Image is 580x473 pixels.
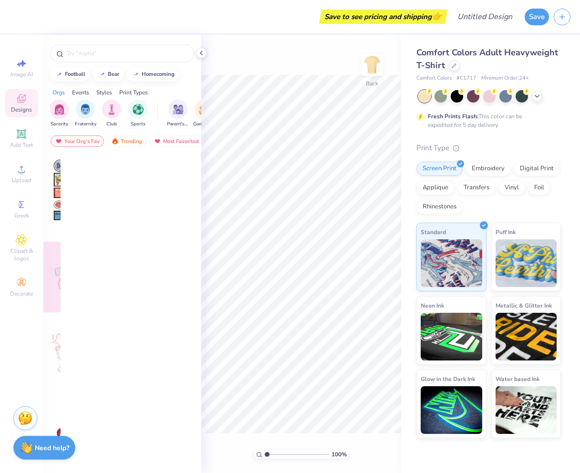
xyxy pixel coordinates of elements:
img: Puff Ink [496,239,557,287]
span: Puff Ink [496,227,516,237]
img: trend_line.gif [132,72,140,77]
button: filter button [193,100,215,128]
button: filter button [128,100,147,128]
span: Greek [14,212,29,219]
img: Club Image [106,104,117,115]
img: most_fav.gif [154,138,161,144]
img: Water based Ink [496,386,557,434]
span: Fraternity [75,121,96,128]
span: Add Text [10,141,33,149]
img: Fraternity Image [80,104,91,115]
div: Trending [107,135,146,147]
span: Sports [131,121,145,128]
img: Parent's Weekend Image [173,104,184,115]
div: Transfers [457,181,496,195]
input: Untitled Design [450,7,520,26]
div: Print Type [416,143,561,154]
div: Digital Print [514,162,560,176]
img: most_fav.gif [55,138,62,144]
button: filter button [75,100,96,128]
strong: Fresh Prints Flash: [428,113,478,120]
img: Neon Ink [421,313,482,360]
img: Metallic & Glitter Ink [496,313,557,360]
div: This color can be expedited for 5 day delivery. [428,112,545,129]
button: filter button [102,100,121,128]
div: Save to see pricing and shipping [321,10,445,24]
div: Back [366,79,378,88]
div: filter for Fraternity [75,100,96,128]
strong: Need help? [35,443,69,452]
div: filter for Parent's Weekend [167,100,189,128]
span: 👉 [432,10,442,22]
div: Most Favorited [149,135,203,147]
button: football [50,67,90,82]
div: filter for Game Day [193,100,215,128]
img: trend_line.gif [98,72,106,77]
span: # C1717 [456,74,476,82]
span: Minimum Order: 24 + [481,74,529,82]
span: Neon Ink [421,300,444,310]
div: homecoming [142,72,175,77]
span: Club [106,121,117,128]
span: Comfort Colors Adult Heavyweight T-Shirt [416,47,558,71]
button: homecoming [127,67,179,82]
button: bear [93,67,124,82]
input: Try "Alpha" [66,49,188,58]
span: Game Day [193,121,215,128]
span: Clipart & logos [5,247,38,262]
div: Rhinestones [416,200,463,214]
span: Image AI [10,71,33,78]
div: filter for Sorority [50,100,69,128]
span: Glow in the Dark Ink [421,374,475,384]
button: filter button [167,100,189,128]
span: 100 % [331,450,347,459]
div: bear [108,72,119,77]
img: trending.gif [111,138,119,144]
div: Styles [96,88,112,97]
img: Sorority Image [54,104,65,115]
img: Back [362,55,382,74]
span: Metallic & Glitter Ink [496,300,552,310]
img: Glow in the Dark Ink [421,386,482,434]
span: Decorate [10,290,33,298]
div: Events [72,88,89,97]
span: Designs [11,106,32,113]
div: Orgs [52,88,65,97]
div: football [65,72,85,77]
span: Comfort Colors [416,74,452,82]
div: filter for Sports [128,100,147,128]
span: Standard [421,227,446,237]
span: Upload [12,176,31,184]
span: Water based Ink [496,374,539,384]
div: Embroidery [466,162,511,176]
div: Foil [528,181,550,195]
img: Standard [421,239,482,287]
span: Parent's Weekend [167,121,189,128]
button: filter button [50,100,69,128]
img: trend_line.gif [55,72,63,77]
span: Sorority [51,121,68,128]
div: Print Types [119,88,148,97]
div: Vinyl [498,181,525,195]
div: Applique [416,181,455,195]
div: Your Org's Fav [51,135,104,147]
button: Save [525,9,549,25]
div: filter for Club [102,100,121,128]
div: Screen Print [416,162,463,176]
img: Sports Image [133,104,144,115]
img: Game Day Image [199,104,210,115]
